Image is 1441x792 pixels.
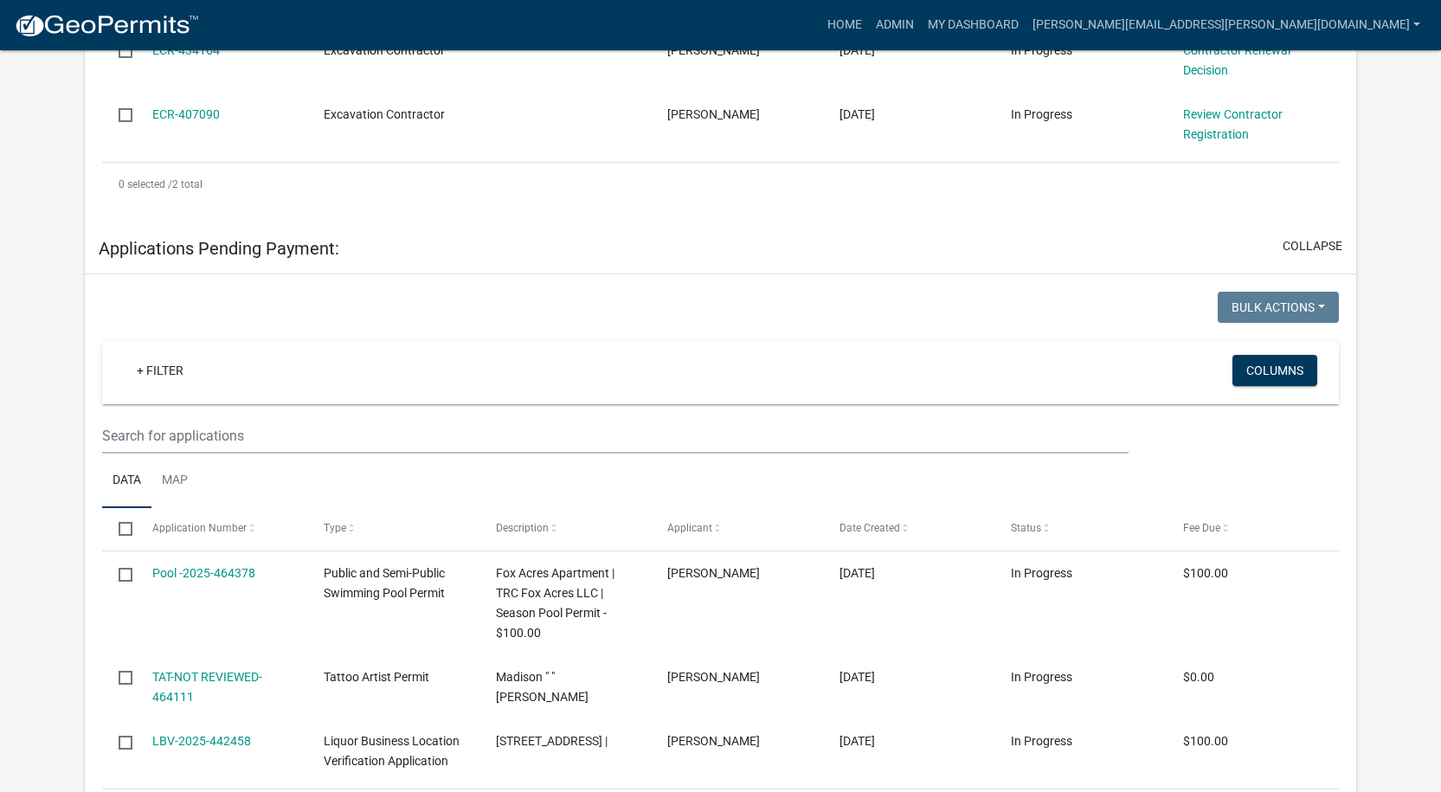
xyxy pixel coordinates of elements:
[119,178,172,190] span: 0 selected /
[496,566,614,639] span: Fox Acres Apartment | TRC Fox Acres LLC | Season Pool Permit - $100.00
[840,522,900,534] span: Date Created
[324,107,445,121] span: Excavation Contractor
[152,107,220,121] a: ECR-407090
[1011,43,1072,57] span: In Progress
[1011,734,1072,748] span: In Progress
[152,522,247,534] span: Application Number
[667,670,760,684] span: Madison Drew Moore
[651,508,823,550] datatable-header-cell: Applicant
[1183,107,1283,141] a: Review Contractor Registration
[1218,292,1339,323] button: Bulk Actions
[324,566,445,600] span: Public and Semi-Public Swimming Pool Permit
[151,454,198,509] a: Map
[1283,237,1342,255] button: collapse
[1183,670,1214,684] span: $0.00
[1183,522,1220,534] span: Fee Due
[99,238,339,259] h5: Applications Pending Payment:
[479,508,652,550] datatable-header-cell: Description
[840,670,875,684] span: 08/14/2025
[840,43,875,57] span: 06/11/2025
[324,43,445,57] span: Excavation Contractor
[667,43,760,57] span: Janet B Perez - NIPSCO
[1183,566,1228,580] span: $100.00
[1167,508,1339,550] datatable-header-cell: Fee Due
[152,734,251,748] a: LBV-2025-442458
[1232,355,1317,386] button: Columns
[667,107,760,121] span: Tyler Vincent
[840,107,875,121] span: 04/16/2025
[102,418,1128,454] input: Search for applications
[307,508,479,550] datatable-header-cell: Type
[823,508,995,550] datatable-header-cell: Date Created
[1011,107,1072,121] span: In Progress
[1011,522,1041,534] span: Status
[667,522,712,534] span: Applicant
[667,566,760,580] span: Richard Vandall
[994,508,1167,550] datatable-header-cell: Status
[152,670,262,704] a: TAT-NOT REVIEWED-464111
[102,163,1339,206] div: 2 total
[102,508,135,550] datatable-header-cell: Select
[1183,734,1228,748] span: $100.00
[136,508,308,550] datatable-header-cell: Application Number
[102,454,151,509] a: Data
[324,670,429,684] span: Tattoo Artist Permit
[324,522,346,534] span: Type
[667,734,760,748] span: Shylee Bryanne Harreld-Swan
[1011,670,1072,684] span: In Progress
[921,9,1026,42] a: My Dashboard
[840,734,875,748] span: 06/27/2025
[123,355,197,386] a: + Filter
[496,670,589,704] span: Madison " " Drew
[324,734,460,768] span: Liquor Business Location Verification Application
[152,43,220,57] a: ECR-434164
[840,566,875,580] span: 08/15/2025
[869,9,921,42] a: Admin
[496,522,549,534] span: Description
[820,9,869,42] a: Home
[1026,9,1427,42] a: [PERSON_NAME][EMAIL_ADDRESS][PERSON_NAME][DOMAIN_NAME]
[1011,566,1072,580] span: In Progress
[152,566,255,580] a: Pool -2025-464378
[496,734,608,748] span: 7983 E 400 N, Kokomo, IN 46901 |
